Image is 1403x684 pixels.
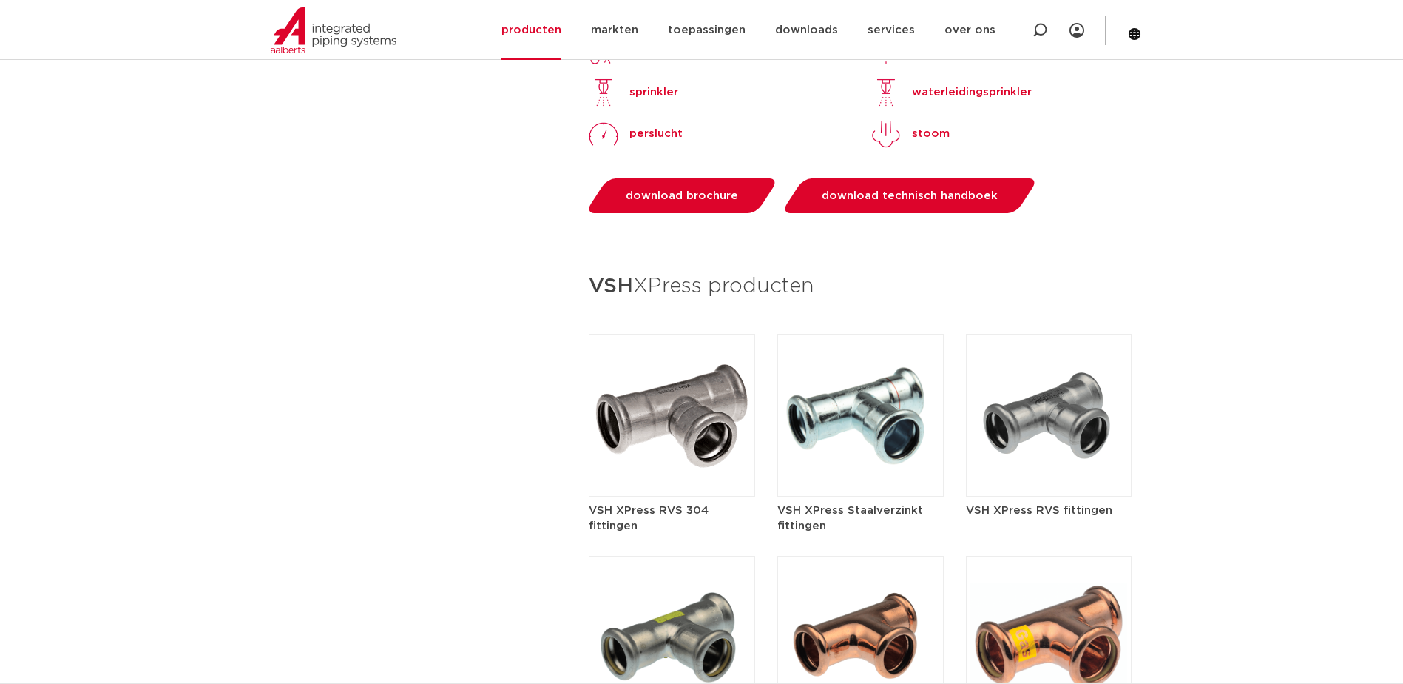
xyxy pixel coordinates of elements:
a: waterleidingsprinkler [871,78,1032,107]
span: download technisch handboek [822,190,998,201]
p: sprinkler [629,84,678,101]
p: waterleidingsprinkler [912,84,1032,101]
h3: XPress producten [589,269,1132,304]
a: VSH XPress RVS 304 fittingen [589,409,755,534]
a: VSH XPress Staalverzinkt fittingen [777,409,944,534]
strong: VSH [589,276,633,297]
a: sprinkler [589,78,678,107]
h5: VSH XPress RVS 304 fittingen [589,503,755,534]
h5: VSH XPress RVS fittingen [966,503,1132,518]
p: stoom [912,125,950,143]
a: perslucht [589,119,683,149]
a: VSH XPress RVS fittingen [966,409,1132,518]
a: stoom [871,119,950,149]
p: perslucht [629,125,683,143]
h5: VSH XPress Staalverzinkt fittingen [777,503,944,534]
span: download brochure [626,190,738,201]
a: download brochure [585,178,780,213]
a: download technisch handboek [781,178,1039,213]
